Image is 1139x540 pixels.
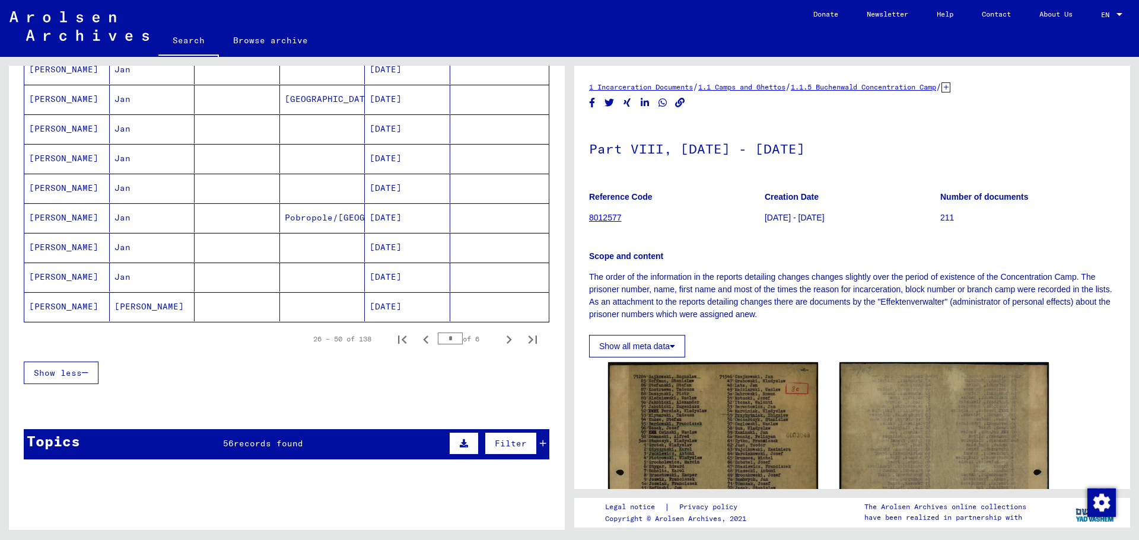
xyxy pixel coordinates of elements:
button: Share on Xing [621,95,634,110]
p: Copyright © Arolsen Archives, 2021 [605,513,752,524]
mat-cell: Jan [110,85,195,114]
mat-cell: [PERSON_NAME] [24,174,110,203]
button: Show less [24,362,98,384]
mat-cell: [DATE] [365,203,450,232]
mat-cell: [DATE] [365,144,450,173]
mat-cell: [PERSON_NAME] [24,203,110,232]
img: Change consent [1087,488,1116,517]
mat-cell: Jan [110,233,195,262]
mat-cell: [PERSON_NAME] [24,144,110,173]
span: Filter [495,438,527,449]
button: Share on WhatsApp [657,95,669,110]
span: Show less [34,368,82,378]
div: 26 – 50 of 138 [313,334,371,344]
button: Share on Facebook [586,95,599,110]
span: records found [234,438,303,449]
span: / [785,81,791,92]
mat-cell: [GEOGRAPHIC_DATA] [280,85,365,114]
b: Number of documents [940,192,1029,202]
span: / [693,81,698,92]
mat-cell: Jan [110,55,195,84]
mat-cell: Pobropole/[GEOGRAPHIC_DATA] [280,203,365,232]
mat-cell: [DATE] [365,55,450,84]
p: 211 [940,212,1115,224]
p: The order of the information in the reports detailing changes changes slightly over the period of... [589,271,1115,321]
button: Filter [485,432,537,455]
b: Scope and content [589,251,663,261]
mat-cell: [PERSON_NAME] [110,292,195,321]
a: 1.1.5 Buchenwald Concentration Camp [791,82,936,91]
button: First page [390,327,414,351]
mat-cell: [DATE] [365,292,450,321]
mat-cell: [DATE] [365,263,450,292]
span: / [936,81,941,92]
mat-cell: Jan [110,174,195,203]
a: Legal notice [605,501,664,513]
span: EN [1101,11,1114,19]
p: have been realized in partnership with [864,512,1026,523]
span: 56 [223,438,234,449]
button: Next page [497,327,521,351]
button: Previous page [414,327,438,351]
mat-cell: [DATE] [365,174,450,203]
mat-cell: [PERSON_NAME] [24,55,110,84]
mat-cell: [PERSON_NAME] [24,263,110,292]
b: Creation Date [765,192,819,202]
button: Share on LinkedIn [639,95,651,110]
button: Share on Twitter [603,95,616,110]
mat-cell: [DATE] [365,85,450,114]
div: of 6 [438,333,497,344]
a: Privacy policy [670,501,752,513]
a: 1 Incarceration Documents [589,82,693,91]
div: | [605,501,752,513]
mat-cell: [PERSON_NAME] [24,233,110,262]
p: The Arolsen Archives online collections [864,501,1026,512]
mat-cell: Jan [110,144,195,173]
mat-cell: [PERSON_NAME] [24,85,110,114]
img: Arolsen_neg.svg [9,11,149,41]
button: Last page [521,327,545,351]
h1: Part VIII, [DATE] - [DATE] [589,122,1115,174]
button: Show all meta data [589,335,685,357]
mat-cell: Jan [110,263,195,292]
button: Copy link [674,95,686,110]
mat-cell: [PERSON_NAME] [24,292,110,321]
mat-cell: Jan [110,203,195,232]
mat-cell: [DATE] [365,114,450,143]
mat-cell: [PERSON_NAME] [24,114,110,143]
img: yv_logo.png [1073,497,1118,527]
a: Search [158,26,219,57]
div: Topics [27,430,80,452]
p: [DATE] - [DATE] [765,212,940,224]
b: Reference Code [589,192,653,202]
mat-cell: Jan [110,114,195,143]
mat-cell: [DATE] [365,233,450,262]
a: Browse archive [219,26,322,55]
a: 1.1 Camps and Ghettos [698,82,785,91]
a: 8012577 [589,213,622,222]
